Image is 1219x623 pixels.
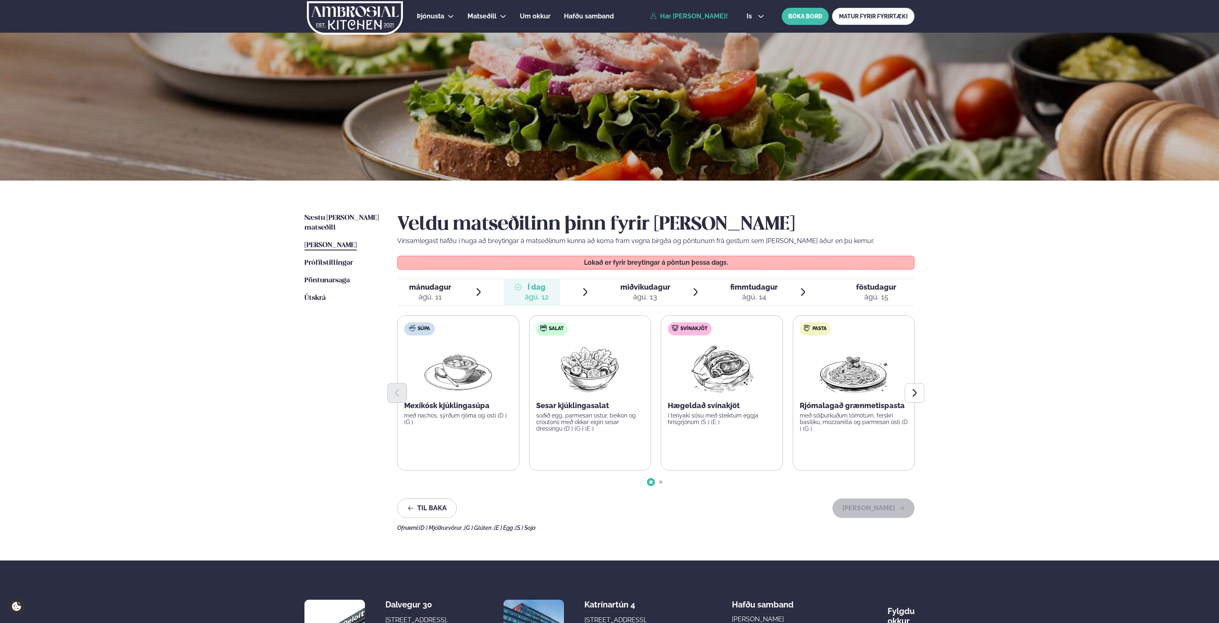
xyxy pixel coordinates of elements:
a: Matseðill [467,11,497,21]
button: BÓKA BORÐ [782,8,829,25]
p: soðið egg, parmesan ostur, beikon og croutons með okkar eigin sesar dressingu (D ) (G ) (E ) [536,412,644,432]
span: Go to slide 1 [649,480,653,484]
a: Prófílstillingar [304,258,353,268]
a: [PERSON_NAME] [304,241,357,250]
span: Hafðu samband [732,593,794,610]
span: Pasta [812,326,827,332]
a: MATUR FYRIR FYRIRTÆKI [832,8,915,25]
div: Dalvegur 30 [385,600,450,610]
a: Útskrá [304,293,326,303]
button: Til baka [397,498,457,518]
div: Ofnæmi: [397,525,915,531]
span: Prófílstillingar [304,259,353,266]
div: ágú. 15 [856,292,896,302]
p: Lokað er fyrir breytingar á pöntun þessa dags. [406,259,906,266]
a: Hæ [PERSON_NAME]! [650,13,728,20]
span: Næstu [PERSON_NAME] matseðill [304,214,379,231]
a: Pöntunarsaga [304,276,350,286]
a: Þjónusta [417,11,444,21]
span: miðvikudagur [620,283,670,291]
span: Go to slide 2 [659,480,662,484]
span: (E ) Egg , [494,525,515,531]
div: Katrínartún 4 [584,600,649,610]
button: [PERSON_NAME] [832,498,915,518]
p: með sólþurkuðum tómötum, ferskri basilíku, mozzarella og parmesan osti (D ) (G ) [800,412,908,432]
span: Matseðill [467,12,497,20]
img: soup.svg [409,325,416,331]
a: Hafðu samband [564,11,614,21]
span: Pöntunarsaga [304,277,350,284]
a: Næstu [PERSON_NAME] matseðill [304,213,381,233]
button: Next slide [905,383,924,403]
span: Í dag [525,282,549,292]
div: ágú. 13 [620,292,670,302]
span: Þjónusta [417,12,444,20]
p: í teriyaki sósu með steiktum eggja hrísgrjónum (S ) (E ) [668,412,776,425]
p: Vinsamlegast hafðu í huga að breytingar á matseðlinum kunna að koma fram vegna birgða og pöntunum... [397,236,915,246]
p: Hægeldað svínakjöt [668,401,776,411]
span: Súpa [418,326,430,332]
span: [PERSON_NAME] [304,242,357,249]
img: pork.svg [672,325,678,331]
img: Soup.png [422,342,494,394]
img: Salad.png [554,342,626,394]
h2: Veldu matseðilinn þinn fyrir [PERSON_NAME] [397,213,915,236]
div: ágú. 14 [730,292,778,302]
span: Um okkur [520,12,550,20]
img: logo [306,1,404,35]
img: Spagetti.png [818,342,890,394]
span: fimmtudagur [730,283,778,291]
span: föstudagur [856,283,896,291]
span: (S ) Soja [515,525,536,531]
span: is [747,13,754,20]
a: Um okkur [520,11,550,21]
a: Cookie settings [8,598,25,615]
p: Rjómalagað grænmetispasta [800,401,908,411]
span: Svínakjöt [680,326,707,332]
span: Hafðu samband [564,12,614,20]
button: Previous slide [387,383,407,403]
div: ágú. 11 [409,292,451,302]
img: pasta.svg [804,325,810,331]
p: með nachos, sýrðum rjóma og osti (D ) (G ) [404,412,512,425]
span: mánudagur [409,283,451,291]
button: is [740,13,771,20]
p: Sesar kjúklingasalat [536,401,644,411]
div: ágú. 12 [525,292,549,302]
img: salad.svg [540,325,547,331]
span: (G ) Glúten , [464,525,494,531]
img: Pork-Meat.png [686,342,758,394]
p: Mexíkósk kjúklingasúpa [404,401,512,411]
span: (D ) Mjólkurvörur , [419,525,464,531]
span: Salat [549,326,564,332]
span: Útskrá [304,295,326,301]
